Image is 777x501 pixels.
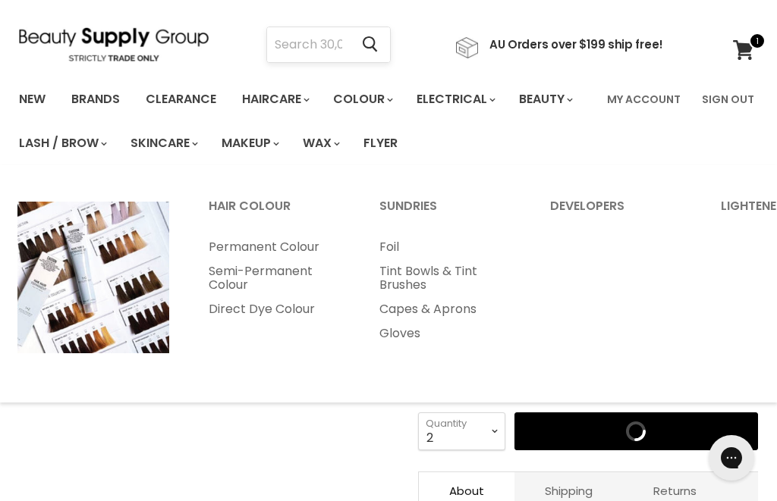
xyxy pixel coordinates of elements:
[8,83,57,115] a: New
[8,127,116,159] a: Lash / Brow
[360,194,528,232] a: Sundries
[134,83,228,115] a: Clearance
[350,27,390,62] button: Search
[360,235,528,259] a: Foil
[701,430,762,486] iframe: Gorgias live chat messenger
[8,77,598,165] ul: Main menu
[266,27,391,63] form: Product
[231,83,319,115] a: Haircare
[190,297,357,321] a: Direct Dye Colour
[190,235,357,259] a: Permanent Colour
[210,127,288,159] a: Makeup
[360,259,528,297] a: Tint Bowls & Tint Brushes
[508,83,582,115] a: Beauty
[322,83,402,115] a: Colour
[598,83,690,115] a: My Account
[360,321,528,346] a: Gloves
[190,235,357,321] ul: Main menu
[531,194,699,232] a: Developers
[352,127,409,159] a: Flyer
[360,297,528,321] a: Capes & Aprons
[190,194,357,232] a: Hair Colour
[60,83,131,115] a: Brands
[418,412,505,450] select: Quantity
[190,259,357,297] a: Semi-Permanent Colour
[693,83,763,115] a: Sign Out
[119,127,207,159] a: Skincare
[291,127,349,159] a: Wax
[267,27,350,62] input: Search
[360,235,528,346] ul: Main menu
[405,83,505,115] a: Electrical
